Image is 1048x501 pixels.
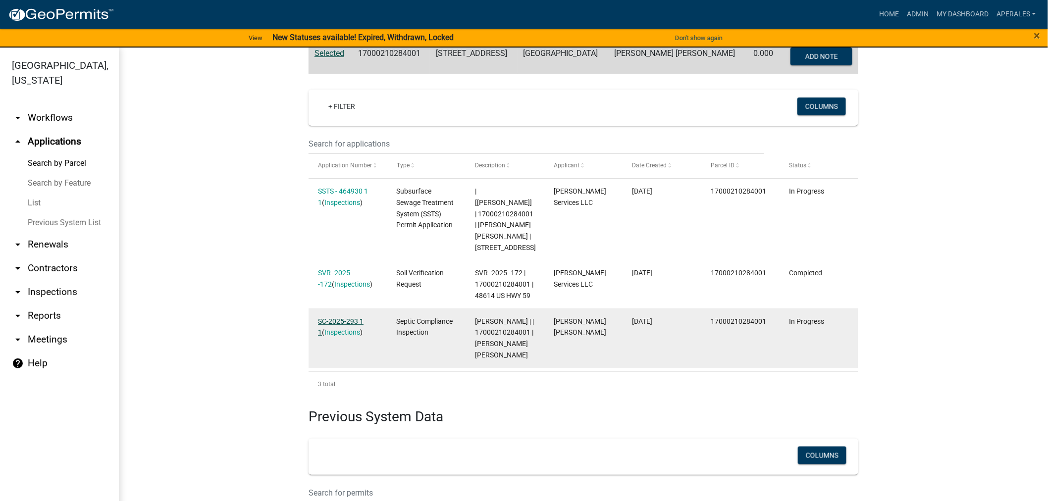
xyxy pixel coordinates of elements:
datatable-header-cell: Status [780,154,858,178]
span: Soil Verification Request [397,269,444,288]
span: Application Number [318,162,372,169]
span: | [Andrea Perales] | 17000210284001 | PATRICIA A ECKRE CUMMINS | 48614 US HWY 59 [475,187,536,251]
span: Subsurface Sewage Treatment System (SSTS) Permit Application [397,187,454,229]
a: + Filter [320,98,363,115]
datatable-header-cell: Description [466,154,544,178]
span: Completed [789,269,823,277]
h3: Previous System Data [309,397,858,427]
span: Septic Compliance Inspection [397,317,453,337]
a: Home [875,5,903,24]
span: Type [397,162,410,169]
span: Applicant [554,162,579,169]
div: ( ) [318,267,377,290]
a: Inspections [334,280,370,288]
div: ( ) [318,316,377,339]
span: Parcel ID [711,162,734,169]
button: Close [1034,30,1041,42]
button: Columns [798,447,846,464]
datatable-header-cell: Parcel ID [701,154,780,178]
input: Search for applications [309,134,764,154]
i: arrow_drop_up [12,136,24,148]
span: Status [789,162,807,169]
button: Add Note [790,48,852,65]
a: Selected [314,49,344,58]
a: View [245,30,266,46]
button: Columns [797,98,846,115]
td: 17000210284001 [352,41,430,74]
i: arrow_drop_down [12,310,24,322]
div: 3 total [309,372,858,397]
i: arrow_drop_down [12,262,24,274]
strong: New Statuses available! Expired, Withdrawn, Locked [272,33,454,42]
a: Admin [903,5,933,24]
i: arrow_drop_down [12,239,24,250]
span: JenCo Services LLC [554,269,607,288]
span: 06/25/2025 [632,269,652,277]
a: Inspections [324,199,360,206]
datatable-header-cell: Applicant [544,154,623,178]
a: SSTS - 464930 1 1 [318,187,368,206]
span: 17000210284001 [711,269,766,277]
a: aperales [993,5,1040,24]
span: 05/29/2025 [632,317,652,325]
span: 17000210284001 [711,187,766,195]
i: arrow_drop_down [12,334,24,346]
td: [STREET_ADDRESS] [430,41,517,74]
a: My Dashboard [933,5,993,24]
a: SVR -2025 -172 [318,269,350,288]
span: 17000210284001 [711,317,766,325]
span: JenCo Services LLC [554,187,607,206]
datatable-header-cell: Date Created [623,154,701,178]
span: Peter Ross Johnson [554,317,607,337]
i: arrow_drop_down [12,286,24,298]
span: Description [475,162,505,169]
i: help [12,357,24,369]
td: [PERSON_NAME] [PERSON_NAME] [608,41,747,74]
span: In Progress [789,187,825,195]
a: SC-2025-293 1 1 [318,317,364,337]
span: In Progress [789,317,825,325]
span: SVR -2025 -172 | 17000210284001 | 48614 US HWY 59 [475,269,533,300]
span: × [1034,29,1041,43]
button: Don't show again [671,30,727,46]
span: Emma Swenson | | 17000210284001 | PATRICIA A ECKRE CUMMINS [475,317,534,359]
datatable-header-cell: Type [387,154,466,178]
span: 08/17/2025 [632,187,652,195]
datatable-header-cell: Application Number [309,154,387,178]
span: Add Note [805,52,838,60]
td: 0.000 [748,41,781,74]
a: Inspections [324,328,360,336]
div: ( ) [318,186,377,208]
td: [GEOGRAPHIC_DATA] [518,41,609,74]
span: Date Created [632,162,667,169]
i: arrow_drop_down [12,112,24,124]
